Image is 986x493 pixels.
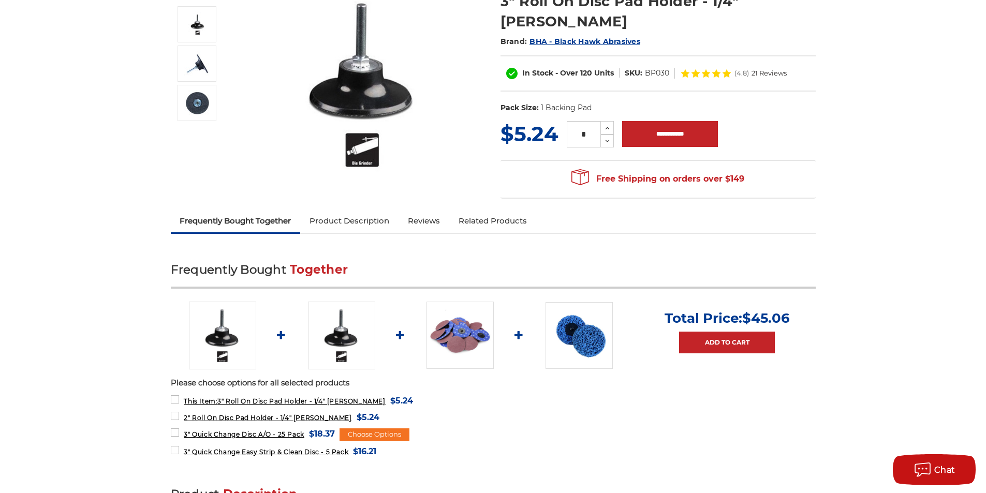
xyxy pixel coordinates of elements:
img: 3" Roll On Disc Pad Holder - 1/4" Shank [184,11,210,37]
a: BHA - Black Hawk Abrasives [529,37,640,46]
span: $45.06 [742,310,790,326]
img: 3" Roll On Disc Pad Holder - 1/4" Shank [184,90,210,116]
a: Related Products [449,210,536,232]
span: Chat [934,465,955,475]
span: Together [290,262,348,277]
span: 3" Roll On Disc Pad Holder - 1/4" [PERSON_NAME] [184,397,385,405]
span: $5.24 [357,410,379,424]
span: Free Shipping on orders over $149 [571,169,744,189]
dd: 1 Backing Pad [541,102,592,113]
span: Brand: [501,37,527,46]
span: 2" Roll On Disc Pad Holder - 1/4" [PERSON_NAME] [184,414,351,422]
strong: This Item: [184,397,217,405]
dt: Pack Size: [501,102,539,113]
span: In Stock [522,68,553,78]
dd: BP030 [645,68,669,79]
a: Frequently Bought Together [171,210,301,232]
span: 21 Reviews [752,70,787,77]
p: Please choose options for all selected products [171,377,816,389]
a: Product Description [300,210,399,232]
a: Reviews [399,210,449,232]
span: $5.24 [390,394,413,408]
span: 3" Quick Change Easy Strip & Clean Disc - 5 Pack [184,448,348,456]
p: Total Price: [665,310,790,326]
span: $16.21 [353,444,376,458]
span: $5.24 [501,121,558,146]
button: Chat [893,454,976,485]
a: Add to Cart [679,332,775,353]
span: - Over [555,68,578,78]
span: 3" Quick Change Disc A/O - 25 Pack [184,430,304,438]
span: Units [594,68,614,78]
img: 3" Roll On Disc Pad Holder - 1/4" Shank [184,51,210,77]
dt: SKU: [625,68,642,79]
div: Choose Options [340,428,409,441]
span: (4.8) [734,70,749,77]
span: 120 [580,68,592,78]
img: 3" Roll On Disc Pad Holder - 1/4" Shank [189,302,256,369]
span: $18.37 [309,427,335,441]
span: Frequently Bought [171,262,286,277]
